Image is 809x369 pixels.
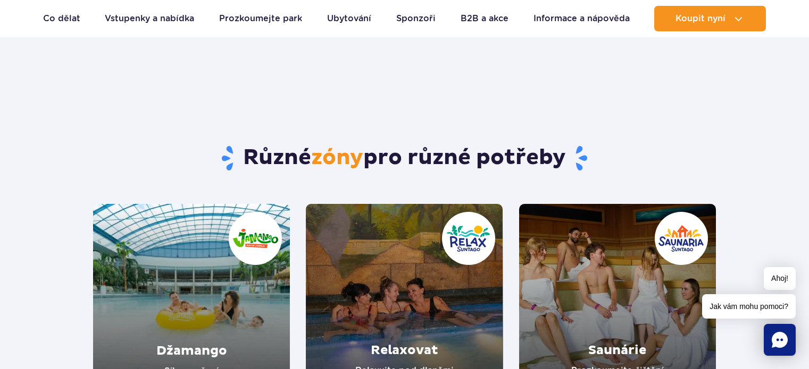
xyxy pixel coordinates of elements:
[105,6,194,31] a: Vstupenky a nabídka
[363,144,566,171] font: pro různé potřeby
[219,6,302,31] a: Prozkoumejte park
[327,13,371,23] font: Ubytování
[533,13,630,23] font: Informace a nápověda
[43,6,80,31] a: Co dělat
[105,13,194,23] font: Vstupenky a nabídka
[533,6,630,31] a: Informace a nápověda
[764,324,796,356] div: Povídání
[396,6,436,31] a: Sponzoři
[43,13,80,23] font: Co dělat
[219,13,302,23] font: Prozkoumejte park
[396,13,436,23] font: Sponzoři
[771,274,788,282] font: Ahoj!
[243,144,311,171] font: Různé
[461,6,508,31] a: B2B a akce
[654,6,766,31] button: Koupit nyní
[461,13,508,23] font: B2B a akce
[710,302,788,311] font: Jak vám mohu pomoci?
[327,6,371,31] a: Ubytování
[311,144,363,171] font: zóny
